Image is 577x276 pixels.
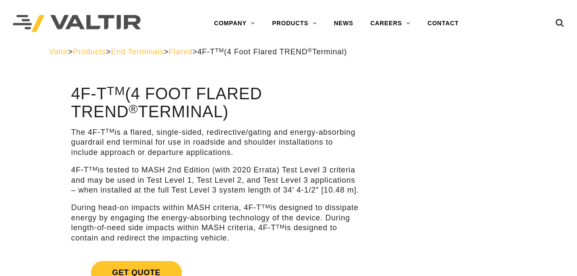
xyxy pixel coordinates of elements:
a: Valtir [49,47,68,56]
div: > > > > [49,47,528,57]
sup: TM [89,166,98,172]
span: 4F-T (4 Foot Flared TREND Terminal) [197,47,347,56]
h1: 4F-T (4 Foot Flared TREND Terminal) [71,85,362,121]
a: CAREERS [362,15,419,32]
sup: TM [276,223,285,230]
sup: ® [308,47,312,53]
a: Flared [169,47,193,56]
a: PRODUCTS [264,15,325,32]
a: COMPANY [205,15,264,32]
a: NEWS [325,15,362,32]
p: 4F-T is tested to MASH 2nd Edition (with 2020 Errata) Test Level 3 criteria and may be used in Te... [71,165,362,195]
sup: TM [107,84,125,98]
img: Valtir [13,15,141,33]
a: End Terminals [111,47,164,56]
p: The 4F-T is a flared, single-sided, redirective/gating and energy-absorbing guardrail end termina... [71,128,362,157]
sup: TM [105,128,114,134]
a: Products [73,47,106,56]
p: During head-on impacts within MASH criteria, 4F-T is designed to dissipate energy by engaging the... [71,203,362,243]
sup: ® [129,102,138,116]
a: CONTACT [419,15,467,32]
sup: TM [215,47,224,53]
sup: TM [261,203,270,210]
